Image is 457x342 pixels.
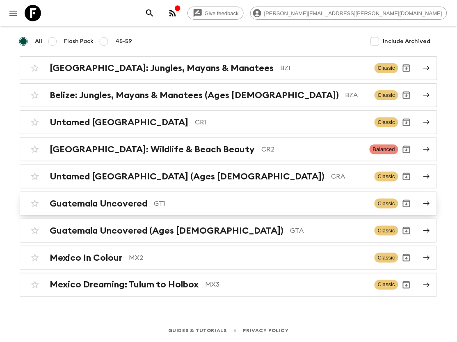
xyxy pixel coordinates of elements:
h2: [GEOGRAPHIC_DATA]: Wildlife & Beach Beauty [50,144,255,155]
button: Archive [398,60,415,76]
p: GTA [290,226,368,236]
a: Give feedback [187,7,244,20]
button: Archive [398,114,415,131]
button: Archive [398,250,415,266]
p: CR2 [261,145,363,154]
p: CR1 [195,117,368,127]
h2: Guatemala Uncovered (Ages [DEMOGRAPHIC_DATA]) [50,225,283,236]
span: Classic [375,253,398,263]
span: Include Archived [383,37,431,46]
span: All [35,37,42,46]
a: Untamed [GEOGRAPHIC_DATA]CR1ClassicArchive [20,110,437,134]
span: Classic [375,226,398,236]
button: Archive [398,87,415,103]
h2: Mexico In Colour [50,252,122,263]
span: [PERSON_NAME][EMAIL_ADDRESS][PERSON_NAME][DOMAIN_NAME] [260,10,447,16]
button: Archive [398,168,415,185]
p: CRA [331,172,368,181]
p: MX2 [129,253,368,263]
span: Classic [375,199,398,209]
span: Classic [375,172,398,181]
a: [GEOGRAPHIC_DATA]: Wildlife & Beach BeautyCR2BalancedArchive [20,138,437,161]
span: Classic [375,117,398,127]
span: Classic [375,280,398,290]
button: Archive [398,195,415,212]
span: Balanced [370,145,398,154]
div: [PERSON_NAME][EMAIL_ADDRESS][PERSON_NAME][DOMAIN_NAME] [250,7,447,20]
a: Privacy Policy [243,326,289,335]
a: Guatemala Uncovered (Ages [DEMOGRAPHIC_DATA])GTAClassicArchive [20,219,437,243]
a: Belize: Jungles, Mayans & Manatees (Ages [DEMOGRAPHIC_DATA])BZAClassicArchive [20,83,437,107]
h2: Belize: Jungles, Mayans & Manatees (Ages [DEMOGRAPHIC_DATA]) [50,90,339,101]
h2: Untamed [GEOGRAPHIC_DATA] [50,117,188,128]
h2: Guatemala Uncovered [50,198,147,209]
span: Flash Pack [64,37,94,46]
a: Mexico Dreaming: Tulum to HolboxMX3ClassicArchive [20,273,437,297]
span: Classic [375,90,398,100]
h2: Untamed [GEOGRAPHIC_DATA] (Ages [DEMOGRAPHIC_DATA]) [50,171,324,182]
button: search adventures [142,5,158,21]
button: Archive [398,141,415,158]
h2: [GEOGRAPHIC_DATA]: Jungles, Mayans & Manatees [50,63,274,73]
p: MX3 [205,280,368,290]
a: Mexico In ColourMX2ClassicArchive [20,246,437,270]
a: [GEOGRAPHIC_DATA]: Jungles, Mayans & ManateesBZ1ClassicArchive [20,56,437,80]
span: Classic [375,63,398,73]
button: menu [5,5,21,21]
span: 45-59 [115,37,132,46]
span: Give feedback [200,10,243,16]
a: Untamed [GEOGRAPHIC_DATA] (Ages [DEMOGRAPHIC_DATA])CRAClassicArchive [20,165,437,188]
button: Archive [398,277,415,293]
p: BZ1 [280,63,368,73]
p: BZA [345,90,368,100]
a: Guides & Tutorials [168,326,227,335]
button: Archive [398,223,415,239]
h2: Mexico Dreaming: Tulum to Holbox [50,280,199,290]
a: Guatemala UncoveredGT1ClassicArchive [20,192,437,216]
p: GT1 [154,199,368,209]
